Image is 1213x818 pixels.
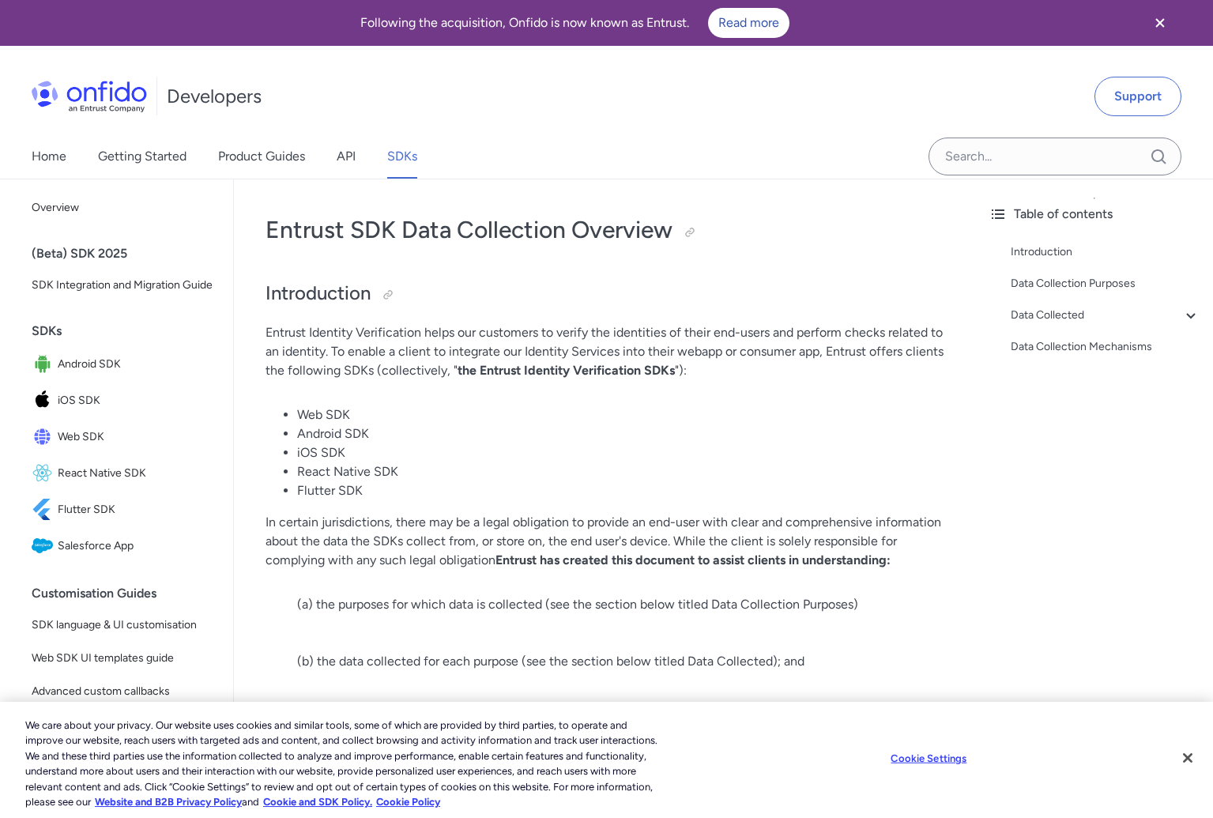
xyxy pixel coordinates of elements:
[1011,243,1200,262] a: Introduction
[25,676,220,707] a: Advanced custom callbacks
[218,134,305,179] a: Product Guides
[25,718,667,810] div: We care about your privacy. Our website uses cookies and similar tools, some of which are provide...
[32,353,58,375] img: IconAndroid SDK
[32,649,214,668] span: Web SDK UI templates guide
[32,276,214,295] span: SDK Integration and Migration Guide
[58,462,214,484] span: React Native SDK
[25,456,220,491] a: IconReact Native SDKReact Native SDK
[1011,274,1200,293] a: Data Collection Purposes
[387,134,417,179] a: SDKs
[297,462,944,481] li: React Native SDK
[458,363,675,378] strong: the Entrust Identity Verification SDKs
[25,270,220,301] a: SDK Integration and Migration Guide
[297,424,944,443] li: Android SDK
[32,616,214,635] span: SDK language & UI customisation
[1011,306,1200,325] a: Data Collected
[25,643,220,674] a: Web SDK UI templates guide
[1011,337,1200,356] a: Data Collection Mechanisms
[32,578,227,609] div: Customisation Guides
[266,513,944,570] p: In certain jurisdictions, there may be a legal obligation to provide an end-user with clear and c...
[32,426,58,448] img: IconWeb SDK
[25,609,220,641] a: SDK language & UI customisation
[337,134,356,179] a: API
[32,238,227,270] div: (Beta) SDK 2025
[58,535,214,557] span: Salesforce App
[297,443,944,462] li: iOS SDK
[263,796,372,808] a: Cookie and SDK Policy.
[32,390,58,412] img: IconiOS SDK
[266,214,944,246] h1: Entrust SDK Data Collection Overview
[32,315,227,347] div: SDKs
[32,198,214,217] span: Overview
[19,8,1131,38] div: Following the acquisition, Onfido is now known as Entrust.
[32,682,214,701] span: Advanced custom callbacks
[708,8,789,38] a: Read more
[98,134,186,179] a: Getting Started
[495,552,891,567] strong: Entrust has created this document to assist clients in understanding:
[32,499,58,521] img: IconFlutter SDK
[25,492,220,527] a: IconFlutter SDKFlutter SDK
[25,383,220,418] a: IconiOS SDKiOS SDK
[167,84,262,109] h1: Developers
[32,535,58,557] img: IconSalesforce App
[32,134,66,179] a: Home
[297,652,913,671] p: (b) the data collected for each purpose (see the section below titled Data Collected); and
[32,81,147,112] img: Onfido Logo
[297,481,944,500] li: Flutter SDK
[95,796,242,808] a: More information about our cookie policy., opens in a new tab
[25,347,220,382] a: IconAndroid SDKAndroid SDK
[266,281,944,307] h2: Introduction
[1131,3,1189,43] button: Close banner
[58,353,214,375] span: Android SDK
[25,420,220,454] a: IconWeb SDKWeb SDK
[58,390,214,412] span: iOS SDK
[1170,741,1205,775] button: Close
[929,138,1181,175] input: Onfido search input field
[58,499,214,521] span: Flutter SDK
[58,426,214,448] span: Web SDK
[297,405,944,424] li: Web SDK
[1151,13,1170,32] svg: Close banner
[1094,77,1181,116] a: Support
[266,323,944,380] p: Entrust Identity Verification helps our customers to verify the identities of their end-users and...
[25,192,220,224] a: Overview
[989,205,1200,224] div: Table of contents
[880,743,978,775] button: Cookie Settings
[297,595,913,614] p: (a) the purposes for which data is collected (see the section below titled Data Collection Purposes)
[376,796,440,808] a: Cookie Policy
[25,529,220,564] a: IconSalesforce AppSalesforce App
[32,462,58,484] img: IconReact Native SDK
